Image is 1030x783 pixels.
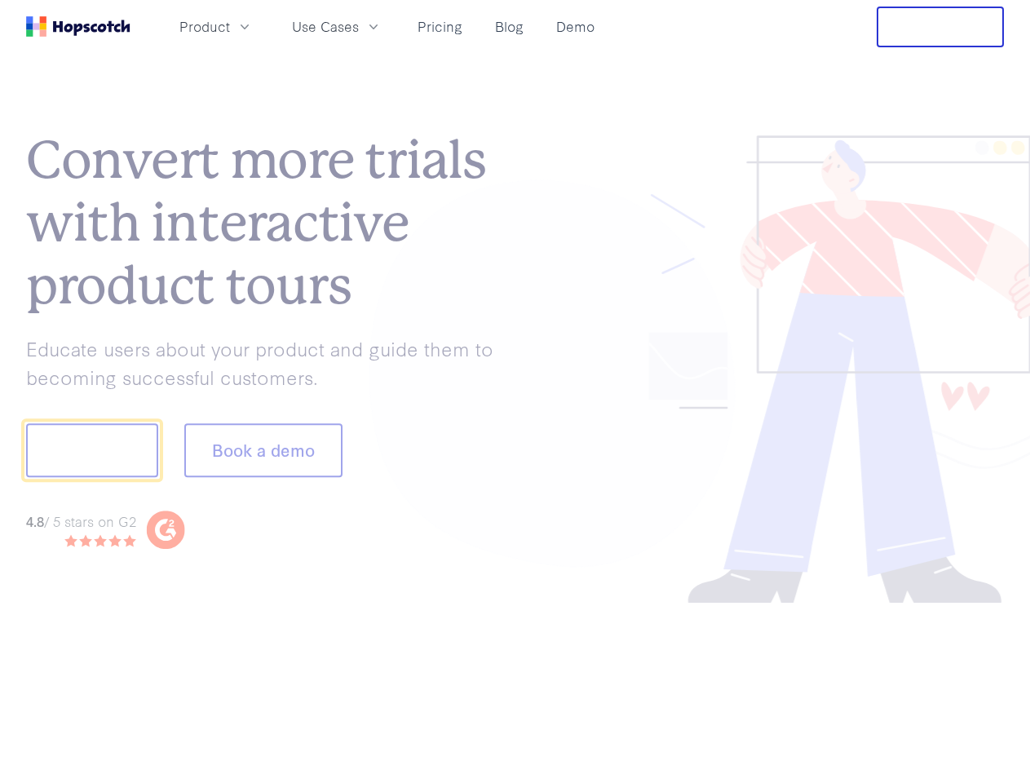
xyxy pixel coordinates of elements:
[170,13,263,40] button: Product
[488,13,530,40] a: Blog
[877,7,1004,47] button: Free Trial
[26,334,515,391] p: Educate users about your product and guide them to becoming successful customers.
[184,424,343,478] button: Book a demo
[26,511,44,530] strong: 4.8
[411,13,469,40] a: Pricing
[550,13,601,40] a: Demo
[26,130,515,317] h1: Convert more trials with interactive product tours
[26,424,158,478] button: Show me!
[26,511,136,532] div: / 5 stars on G2
[292,16,359,37] span: Use Cases
[282,13,391,40] button: Use Cases
[26,16,130,37] a: Home
[179,16,230,37] span: Product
